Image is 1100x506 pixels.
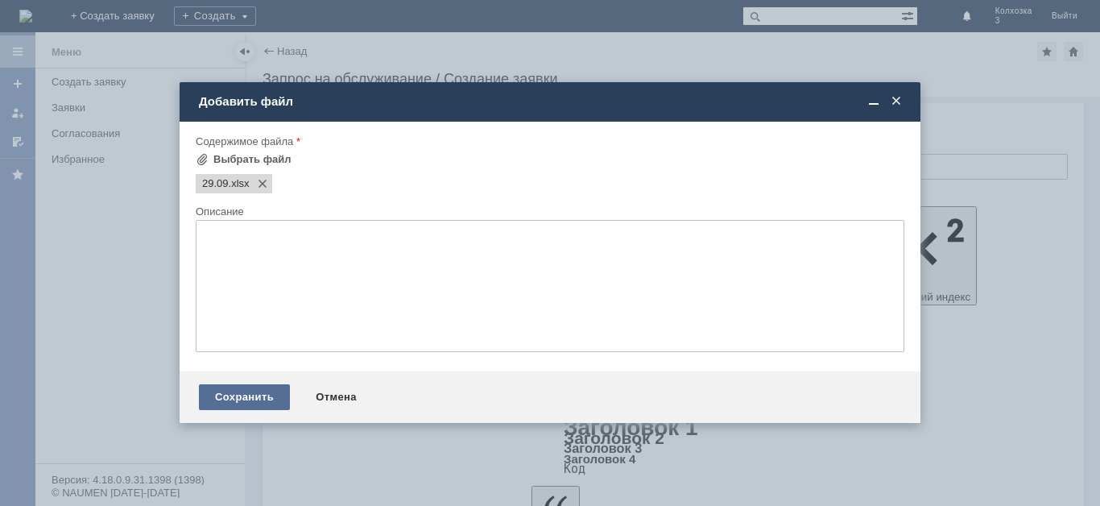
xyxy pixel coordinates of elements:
[213,153,292,166] div: Выбрать файл
[866,94,882,109] span: Свернуть (Ctrl + M)
[202,177,229,190] span: 29.09.xlsx
[196,136,901,147] div: Содержимое файла
[6,6,235,19] div: Просьба удалить отложенные чеки
[229,177,250,190] span: 29.09.xlsx
[199,94,904,109] div: Добавить файл
[196,206,901,217] div: Описание
[888,94,904,109] span: Закрыть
